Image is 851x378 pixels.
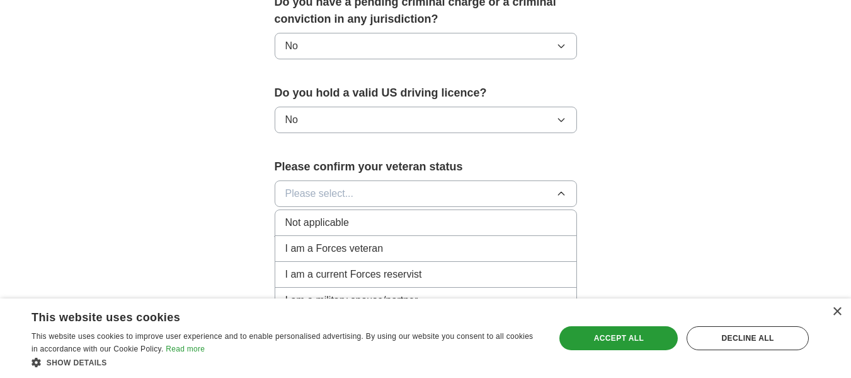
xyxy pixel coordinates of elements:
span: I am a current Forces reservist [285,267,422,282]
div: Decline all [687,326,809,350]
div: Accept all [559,326,678,350]
span: I am a military spouse/partner [285,293,418,308]
button: No [275,107,577,133]
label: Do you hold a valid US driving licence? [275,85,577,102]
label: Please confirm your veteran status [275,158,577,175]
span: Please select... [285,186,354,201]
div: Close [832,307,842,317]
span: I am a Forces veteran [285,241,384,256]
span: No [285,38,298,54]
span: This website uses cookies to improve user experience and to enable personalised advertising. By u... [31,332,533,353]
span: No [285,112,298,127]
div: Show details [31,356,540,369]
span: Not applicable [285,215,349,230]
button: No [275,33,577,59]
a: Read more, opens a new window [166,345,205,353]
button: Please select... [275,180,577,207]
span: Show details [47,358,107,367]
div: This website uses cookies [31,306,508,325]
